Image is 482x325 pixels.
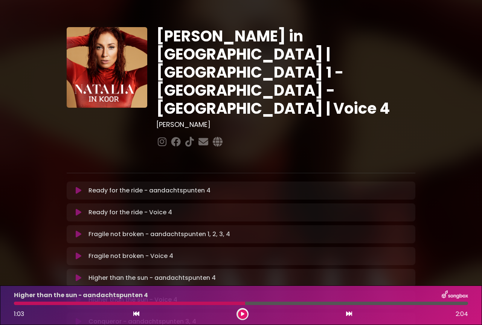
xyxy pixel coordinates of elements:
[88,252,173,261] p: Fragile not broken - Voice 4
[88,208,172,217] p: Ready for the ride - Voice 4
[156,121,416,129] h3: [PERSON_NAME]
[456,310,468,319] span: 2:04
[67,27,147,108] img: YTVS25JmS9CLUqXqkEhs
[442,290,468,300] img: songbox-logo-white.png
[14,310,24,318] span: 1:03
[156,27,416,117] h1: [PERSON_NAME] in [GEOGRAPHIC_DATA] | [GEOGRAPHIC_DATA] 1 - [GEOGRAPHIC_DATA] - [GEOGRAPHIC_DATA] ...
[14,291,148,300] p: Higher than the sun - aandachtspunten 4
[88,273,216,282] p: Higher than the sun - aandachtspunten 4
[88,186,210,195] p: Ready for the ride - aandachtspunten 4
[88,230,230,239] p: Fragile not broken - aandachtspunten 1, 2, 3, 4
